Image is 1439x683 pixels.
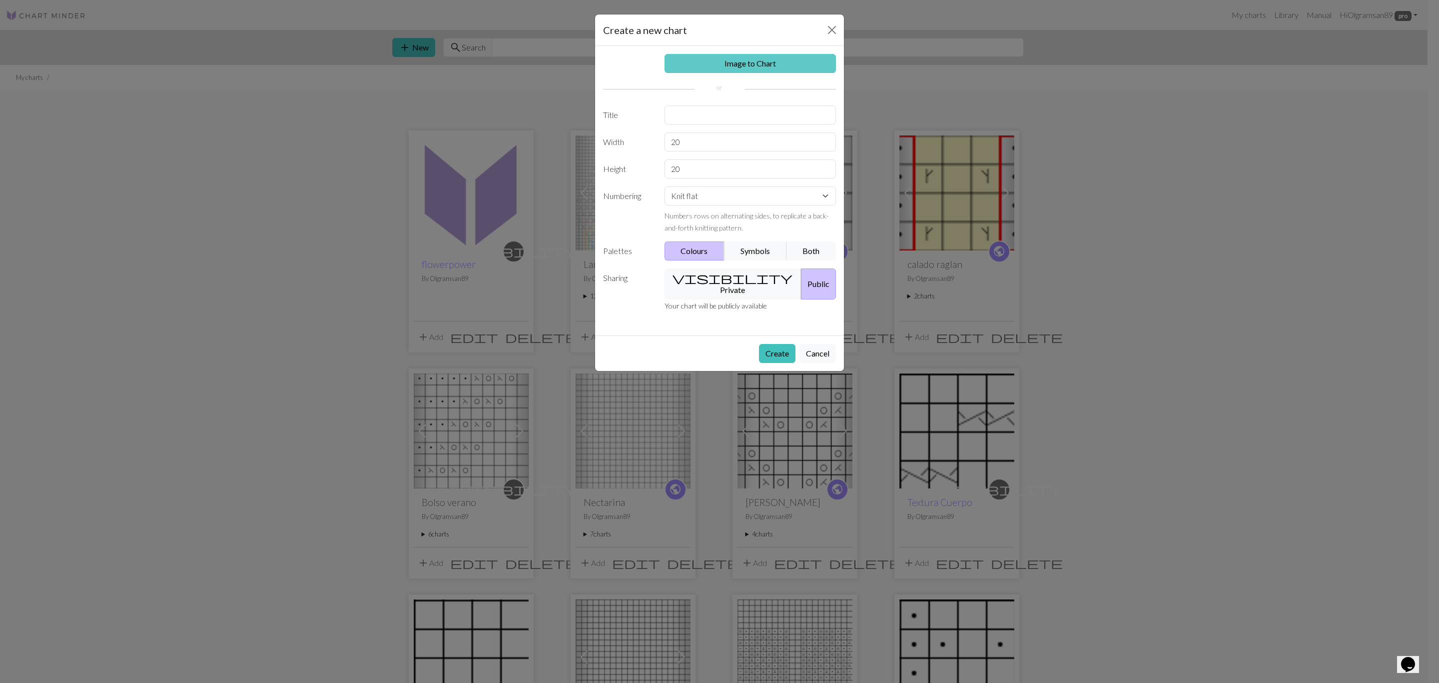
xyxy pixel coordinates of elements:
label: Title [597,105,659,124]
label: Height [597,159,659,178]
button: Cancel [799,344,836,363]
span: visibility [673,271,792,285]
button: Public [801,268,836,299]
label: Width [597,132,659,151]
small: Numbers rows on alternating sides, to replicate a back-and-forth knitting pattern. [665,211,829,232]
label: Numbering [597,186,659,233]
label: Sharing [597,268,659,299]
button: Both [786,241,836,260]
button: Colours [665,241,725,260]
small: Your chart will be publicly available [665,301,767,310]
button: Symbols [724,241,787,260]
button: Create [759,344,795,363]
iframe: chat widget [1397,643,1429,673]
label: Palettes [597,241,659,260]
h5: Create a new chart [603,22,687,37]
button: Private [665,268,802,299]
button: Close [824,22,840,38]
a: Image to Chart [665,54,836,73]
